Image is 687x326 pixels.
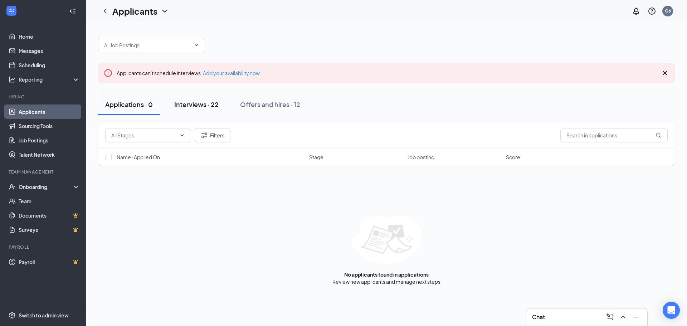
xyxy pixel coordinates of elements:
a: Applicants [19,104,80,119]
div: Hiring [9,94,78,100]
svg: Error [104,69,112,77]
a: PayrollCrown [19,255,80,269]
svg: ChevronDown [179,132,185,138]
div: Switch to admin view [19,312,69,319]
div: Interviews · 22 [174,100,219,109]
a: Talent Network [19,147,80,162]
button: Minimize [630,311,642,323]
span: Stage [309,154,323,161]
div: No applicants found in applications [344,271,429,278]
input: All Job Postings [104,41,191,49]
div: Open Intercom Messenger [663,302,680,319]
a: Add your availability now [203,70,260,76]
div: Team Management [9,169,78,175]
h1: Applicants [112,5,157,17]
svg: Settings [9,312,16,319]
div: Offers and hires · 12 [240,100,300,109]
div: Applications · 0 [105,100,153,109]
div: G6 [665,8,671,14]
div: Review new applicants and manage next steps [332,278,440,285]
a: Scheduling [19,58,80,72]
a: DocumentsCrown [19,208,80,223]
span: Job posting [408,154,434,161]
a: Sourcing Tools [19,119,80,133]
button: ChevronUp [617,311,629,323]
svg: ChevronDown [160,7,169,15]
svg: ChevronUp [619,313,627,321]
button: ComposeMessage [604,311,616,323]
svg: Cross [661,69,669,77]
svg: Analysis [9,76,16,83]
div: Onboarding [19,183,74,190]
a: SurveysCrown [19,223,80,237]
svg: ComposeMessage [606,313,614,321]
button: Filter Filters [194,128,230,142]
span: Score [506,154,520,161]
div: Payroll [9,244,78,250]
svg: Minimize [632,313,640,321]
svg: QuestionInfo [648,7,656,15]
svg: ChevronDown [194,42,199,48]
span: Name · Applied On [117,154,160,161]
svg: WorkstreamLogo [8,7,15,14]
a: Job Postings [19,133,80,147]
img: empty-state [352,216,422,264]
svg: Notifications [632,7,640,15]
svg: Filter [200,131,209,140]
span: Applicants can't schedule interviews. [117,70,260,76]
input: Search in applications [560,128,668,142]
h3: Chat [532,313,545,321]
svg: UserCheck [9,183,16,190]
svg: ChevronLeft [101,7,109,15]
svg: Collapse [69,8,76,15]
div: Reporting [19,76,80,83]
input: All Stages [111,131,176,139]
a: Team [19,194,80,208]
svg: MagnifyingGlass [656,132,661,138]
a: Home [19,29,80,44]
a: Messages [19,44,80,58]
